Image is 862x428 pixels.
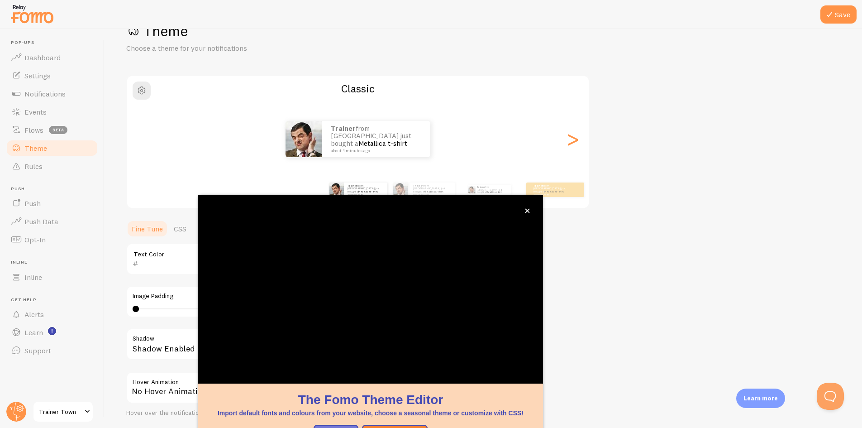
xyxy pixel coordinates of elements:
a: Metallica t-shirt [358,190,378,193]
button: close, [523,206,532,216]
span: Push [24,199,41,208]
span: Push [11,186,99,192]
span: Theme [24,144,47,153]
a: Events [5,103,99,121]
span: Settings [24,71,51,80]
span: beta [49,126,67,134]
a: Rules [5,157,99,175]
small: about 4 minutes ago [348,193,383,195]
a: Metallica t-shirt [358,139,407,148]
p: from [GEOGRAPHIC_DATA] just bought a [413,184,451,195]
a: Push Data [5,212,99,231]
strong: Trainer [413,184,423,188]
p: Learn more [743,394,778,403]
iframe: Help Scout Beacon - Open [817,383,844,410]
p: from [GEOGRAPHIC_DATA] just bought a [348,184,384,195]
span: Learn [24,328,43,337]
span: Trainer Town [39,406,82,417]
p: Import default fonts and colours from your website, choose a seasonal theme or customize with CSS! [209,409,532,418]
small: about 4 minutes ago [533,193,569,195]
a: Support [5,341,99,360]
a: Push [5,194,99,212]
span: Rules [24,162,43,171]
a: Metallica t-shirt [424,190,443,193]
small: about 4 minutes ago [331,149,419,153]
span: Opt-In [24,235,46,244]
p: from [GEOGRAPHIC_DATA] just bought a [477,185,507,195]
img: Fomo [468,186,475,193]
a: Flows beta [5,121,99,139]
img: Fomo [329,183,344,197]
a: Fine Tune [126,220,168,238]
a: Learn [5,323,99,341]
a: Theme [5,139,99,157]
h1: The Fomo Theme Editor [209,391,532,409]
a: Metallica t-shirt [544,190,564,193]
span: Push Data [24,217,58,226]
a: CSS [168,220,192,238]
p: from [GEOGRAPHIC_DATA] just bought a [331,125,421,153]
span: Dashboard [24,53,61,62]
span: Alerts [24,310,44,319]
span: Inline [24,273,42,282]
div: No Hover Animation [126,372,398,404]
span: Get Help [11,297,99,303]
div: Hover over the notification for preview [126,409,398,417]
div: Next slide [567,106,578,172]
p: from [GEOGRAPHIC_DATA] just bought a [533,184,570,195]
a: Metallica t-shirt [486,191,501,193]
a: Opt-In [5,231,99,249]
h2: Classic [127,82,589,96]
span: Notifications [24,89,66,98]
strong: Trainer [331,124,356,133]
h1: Theme [126,22,840,40]
img: Fomo [286,121,322,157]
p: Choose a theme for your notifications [126,43,343,53]
strong: Trainer [533,184,543,188]
a: Notifications [5,85,99,103]
div: Learn more [736,389,785,408]
div: Shadow Enabled [126,328,398,361]
a: Inline [5,268,99,286]
a: Alerts [5,305,99,323]
img: Fomo [393,183,408,197]
span: Pop-ups [11,40,99,46]
span: Flows [24,125,43,135]
a: Dashboard [5,48,99,67]
strong: Trainer [477,186,485,188]
strong: Trainer [348,184,357,188]
span: Events [24,107,47,116]
img: fomo-relay-logo-orange.svg [10,2,55,25]
span: Support [24,346,51,355]
label: Image Padding [133,292,391,300]
small: about 4 minutes ago [413,193,450,195]
a: Settings [5,67,99,85]
span: Inline [11,260,99,265]
a: Trainer Town [33,401,94,423]
svg: <p>Watch New Feature Tutorials!</p> [48,327,56,335]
